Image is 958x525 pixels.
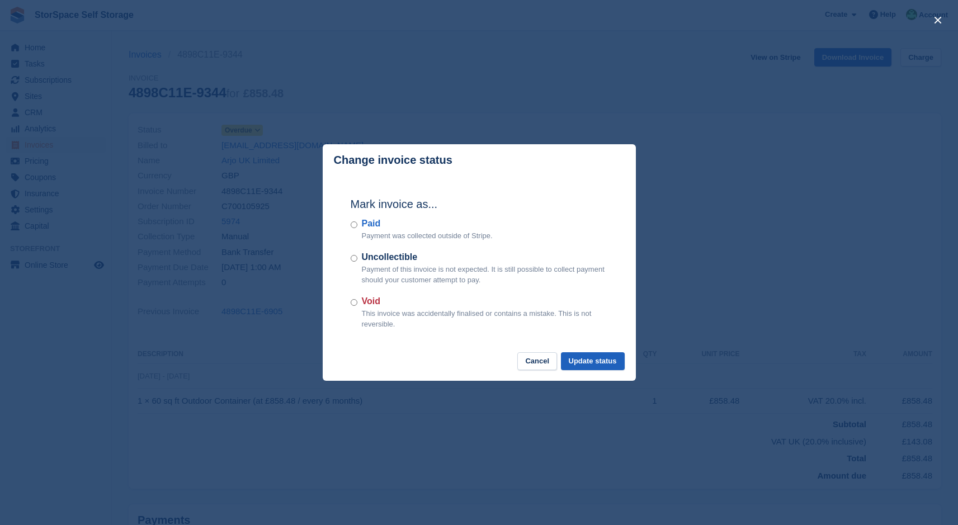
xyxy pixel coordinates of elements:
[362,295,608,308] label: Void
[561,352,625,371] button: Update status
[334,154,452,167] p: Change invoice status
[929,11,947,29] button: close
[362,308,608,330] p: This invoice was accidentally finalised or contains a mistake. This is not reversible.
[362,250,608,264] label: Uncollectible
[517,352,557,371] button: Cancel
[362,230,493,242] p: Payment was collected outside of Stripe.
[362,264,608,286] p: Payment of this invoice is not expected. It is still possible to collect payment should your cust...
[362,217,493,230] label: Paid
[351,196,608,212] h2: Mark invoice as...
